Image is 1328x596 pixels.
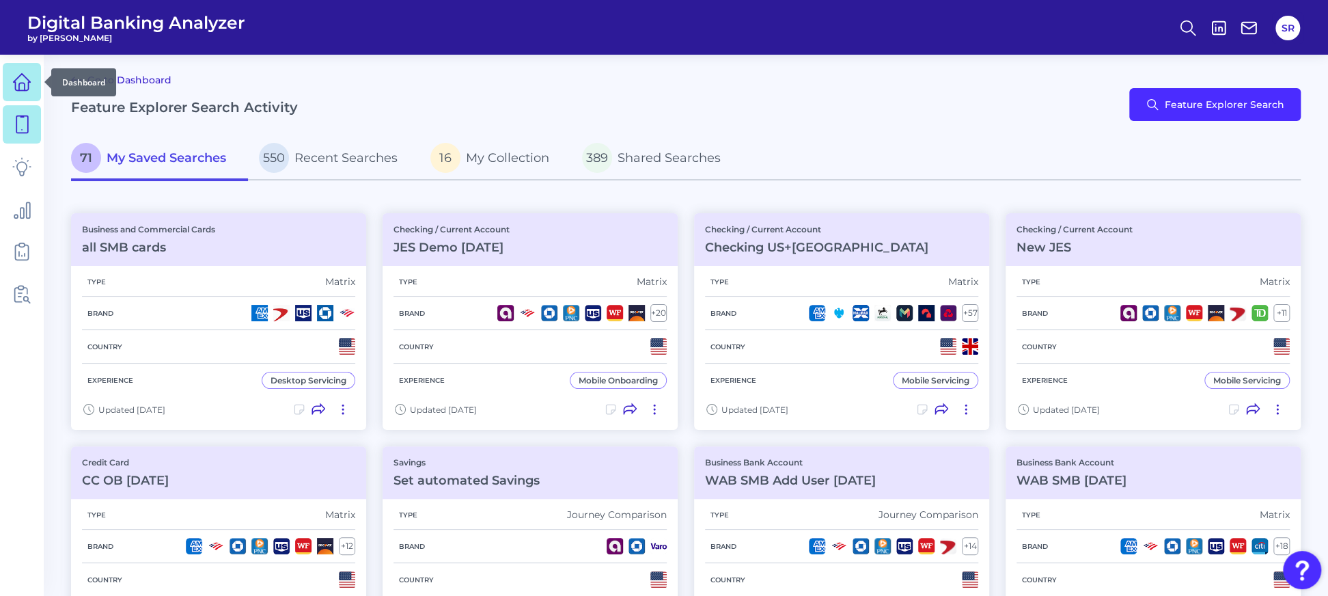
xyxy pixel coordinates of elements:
[393,575,439,584] h5: Country
[419,137,571,181] a: 16My Collection
[51,68,116,96] div: Dashboard
[98,405,165,415] span: Updated [DATE]
[879,509,978,521] div: Journey Comparison
[721,405,788,415] span: Updated [DATE]
[948,275,978,288] div: Matrix
[82,342,128,351] h5: Country
[383,213,678,430] a: Checking / Current AccountJES Demo [DATE]TypeMatrixBrand+20CountryExperienceMobile OnboardingUpda...
[82,457,169,468] p: Credit Card
[1283,551,1321,589] button: Open Resource Center
[582,143,612,173] span: 389
[650,304,667,322] div: + 20
[71,137,248,181] a: 71My Saved Searches
[1213,375,1281,385] div: Mobile Servicing
[82,542,119,551] h5: Brand
[1016,575,1062,584] h5: Country
[82,277,111,286] h5: Type
[705,224,928,234] p: Checking / Current Account
[71,213,366,430] a: Business and Commercial Cardsall SMB cardsTypeMatrixBrandCountryExperienceDesktop ServicingUpdate...
[430,143,460,173] span: 16
[82,575,128,584] h5: Country
[393,309,430,318] h5: Brand
[82,240,215,255] h3: all SMB cards
[107,150,226,165] span: My Saved Searches
[325,275,355,288] div: Matrix
[393,342,439,351] h5: Country
[393,376,450,385] h5: Experience
[618,150,721,165] span: Shared Searches
[705,309,742,318] h5: Brand
[1129,88,1301,121] button: Feature Explorer Search
[902,375,969,385] div: Mobile Servicing
[393,511,423,519] h5: Type
[82,309,119,318] h5: Brand
[27,12,245,33] span: Digital Banking Analyzer
[705,542,742,551] h5: Brand
[705,473,876,488] h3: WAB SMB Add User [DATE]
[82,473,169,488] h3: CC OB [DATE]
[1033,405,1100,415] span: Updated [DATE]
[82,224,215,234] p: Business and Commercial Cards
[705,575,751,584] h5: Country
[1016,457,1126,468] p: Business Bank Account
[579,375,658,385] div: Mobile Onboarding
[410,405,477,415] span: Updated [DATE]
[1016,542,1053,551] h5: Brand
[294,150,398,165] span: Recent Searches
[1016,240,1133,255] h3: New JES
[1016,224,1133,234] p: Checking / Current Account
[705,277,734,286] h5: Type
[962,304,978,322] div: + 57
[705,240,928,255] h3: Checking US+[GEOGRAPHIC_DATA]
[571,137,743,181] a: 389Shared Searches
[71,99,298,116] h2: Feature Explorer Search Activity
[1260,509,1290,521] div: Matrix
[259,143,289,173] span: 550
[637,275,667,288] div: Matrix
[393,240,510,255] h3: JES Demo [DATE]
[466,150,549,165] span: My Collection
[705,376,762,385] h5: Experience
[393,457,540,468] p: Savings
[393,224,510,234] p: Checking / Current Account
[705,342,751,351] h5: Country
[1016,473,1126,488] h3: WAB SMB [DATE]
[705,511,734,519] h5: Type
[393,277,423,286] h5: Type
[1165,99,1284,110] span: Feature Explorer Search
[248,137,419,181] a: 550Recent Searches
[1016,511,1046,519] h5: Type
[271,375,346,385] div: Desktop Servicing
[27,33,245,43] span: by [PERSON_NAME]
[82,376,139,385] h5: Experience
[71,72,171,88] a: Go to Dashboard
[393,542,430,551] h5: Brand
[1016,342,1062,351] h5: Country
[705,457,876,468] p: Business Bank Account
[82,511,111,519] h5: Type
[71,143,101,173] span: 71
[1273,537,1290,555] div: + 18
[567,509,667,521] div: Journey Comparison
[1260,275,1290,288] div: Matrix
[1016,277,1046,286] h5: Type
[1006,213,1301,430] a: Checking / Current AccountNew JESTypeMatrixBrand+11CountryExperienceMobile ServicingUpdated [DATE]
[694,213,989,430] a: Checking / Current AccountChecking US+[GEOGRAPHIC_DATA]TypeMatrixBrand+57CountryExperienceMobile ...
[962,537,978,555] div: + 14
[1016,309,1053,318] h5: Brand
[325,509,355,521] div: Matrix
[1273,304,1290,322] div: + 11
[339,537,355,555] div: + 12
[1275,16,1300,40] button: SR
[1016,376,1073,385] h5: Experience
[393,473,540,488] h3: Set automated Savings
